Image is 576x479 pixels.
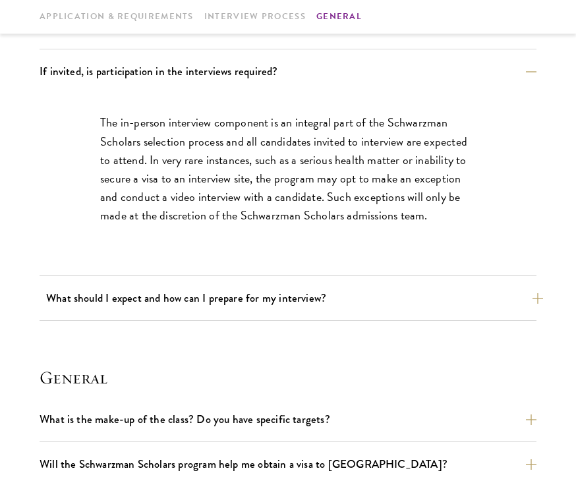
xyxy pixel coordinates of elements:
button: What should I expect and how can I prepare for my interview? [46,287,543,310]
button: What is the make-up of the class? Do you have specific targets? [40,408,536,431]
button: If invited, is participation in the interviews required? [40,60,536,83]
button: Will the Schwarzman Scholars program help me obtain a visa to [GEOGRAPHIC_DATA]? [40,453,536,476]
a: Application & Requirements [40,10,194,24]
p: The in-person interview component is an integral part of the Schwarzman Scholars selection proces... [100,113,476,224]
a: General [316,10,362,24]
a: Interview Process [204,10,306,24]
h4: General [40,367,536,388]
